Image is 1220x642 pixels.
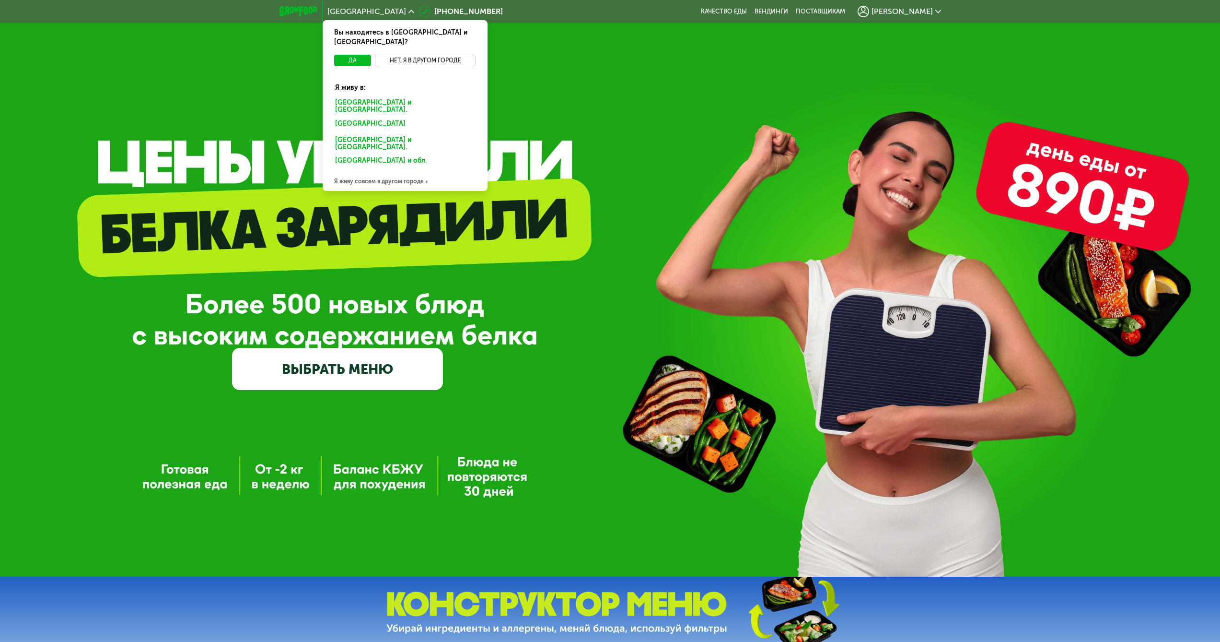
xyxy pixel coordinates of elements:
div: [GEOGRAPHIC_DATA] и обл. [328,155,478,170]
a: Качество еды [701,8,747,15]
button: Да [334,55,371,66]
div: [GEOGRAPHIC_DATA] и [GEOGRAPHIC_DATA]. [328,96,482,117]
a: ВЫБРАТЬ МЕНЮ [232,348,443,390]
div: Вы находитесь в [GEOGRAPHIC_DATA] и [GEOGRAPHIC_DATA]? [323,20,488,55]
div: поставщикам [796,8,845,15]
div: [GEOGRAPHIC_DATA] [328,118,478,133]
span: [GEOGRAPHIC_DATA] [327,8,406,15]
div: Я живу в: [328,75,482,93]
a: [PHONE_NUMBER] [419,6,503,17]
div: Я живу совсем в другом городе [323,172,488,191]
span: [PERSON_NAME] [871,8,933,15]
div: [GEOGRAPHIC_DATA] и [GEOGRAPHIC_DATA]. [328,134,482,154]
a: Вендинги [755,8,788,15]
button: Нет, я в другом городе [375,55,476,66]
